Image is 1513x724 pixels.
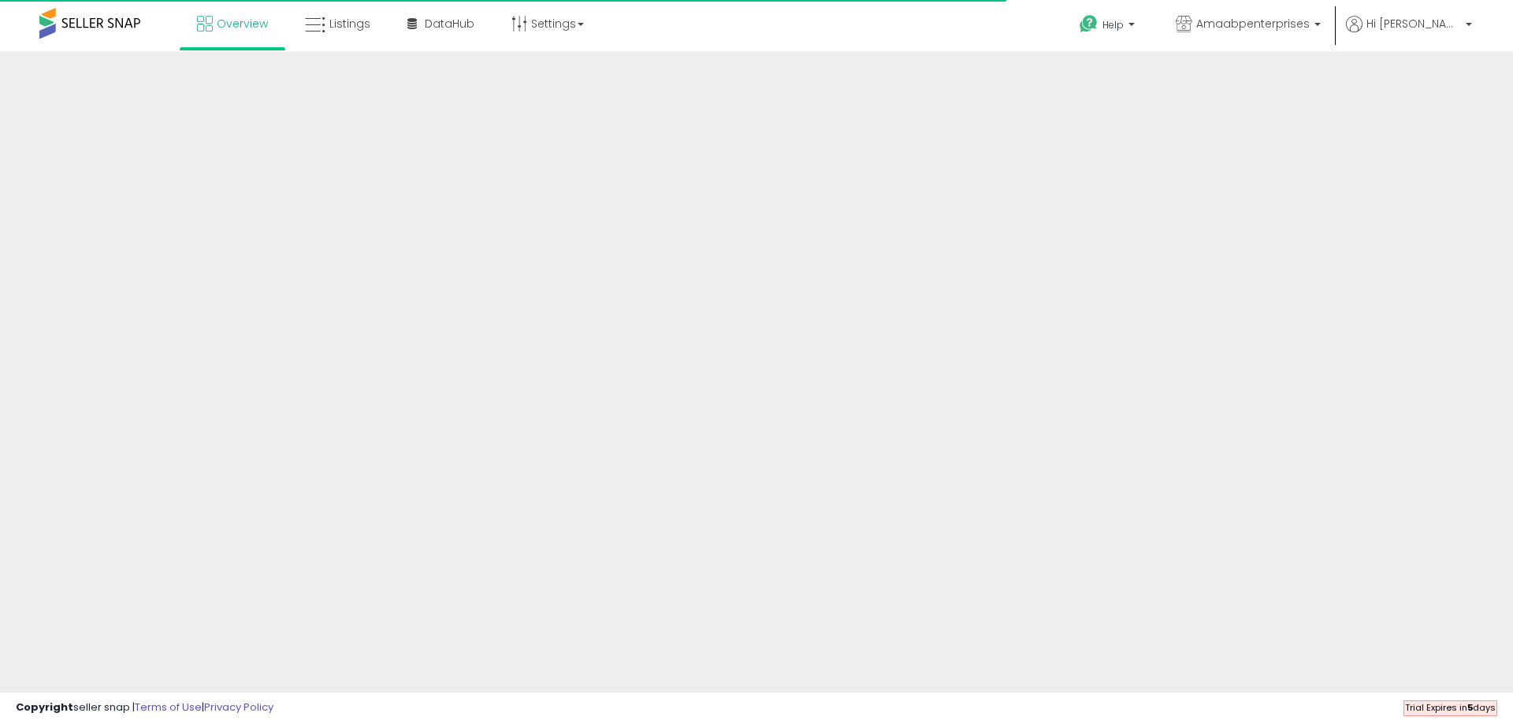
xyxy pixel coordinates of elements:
[425,16,474,32] span: DataHub
[1405,701,1496,714] span: Trial Expires in days
[16,700,273,715] div: seller snap | |
[204,700,273,715] a: Privacy Policy
[1196,16,1310,32] span: Amaabpenterprises
[16,700,73,715] strong: Copyright
[329,16,370,32] span: Listings
[1366,16,1461,32] span: Hi [PERSON_NAME]
[1102,18,1124,32] span: Help
[1467,701,1473,714] b: 5
[1067,2,1151,51] a: Help
[217,16,268,32] span: Overview
[1079,14,1099,34] i: Get Help
[1346,16,1472,51] a: Hi [PERSON_NAME]
[135,700,202,715] a: Terms of Use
